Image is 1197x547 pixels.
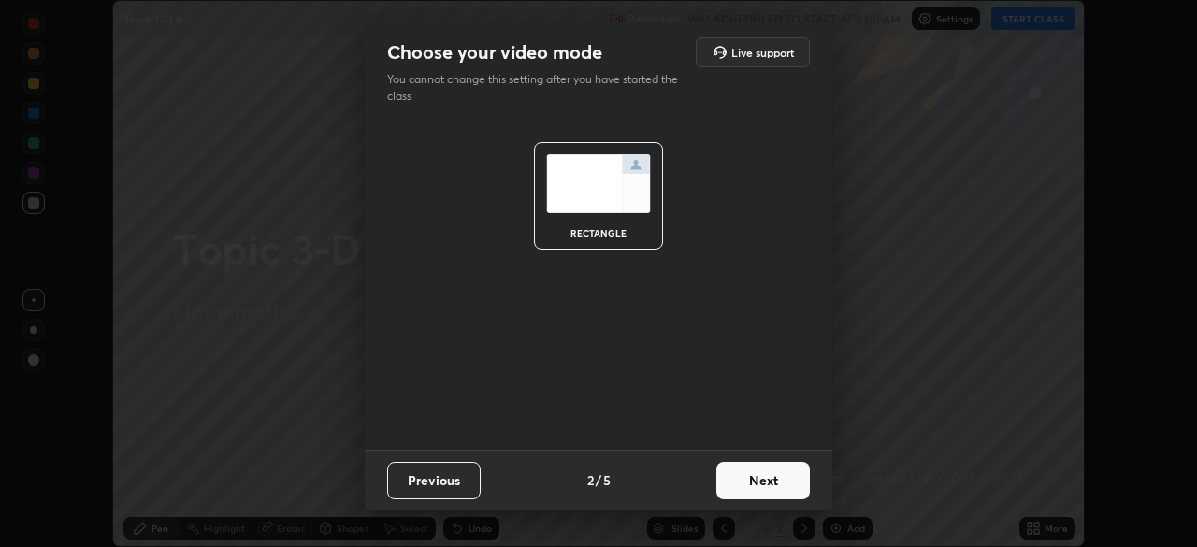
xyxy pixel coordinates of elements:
[587,470,594,490] h4: 2
[387,40,602,65] h2: Choose your video mode
[561,228,636,238] div: rectangle
[546,154,651,213] img: normalScreenIcon.ae25ed63.svg
[596,470,601,490] h4: /
[387,71,690,105] p: You cannot change this setting after you have started the class
[387,462,481,499] button: Previous
[716,462,810,499] button: Next
[731,47,794,58] h5: Live support
[603,470,611,490] h4: 5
